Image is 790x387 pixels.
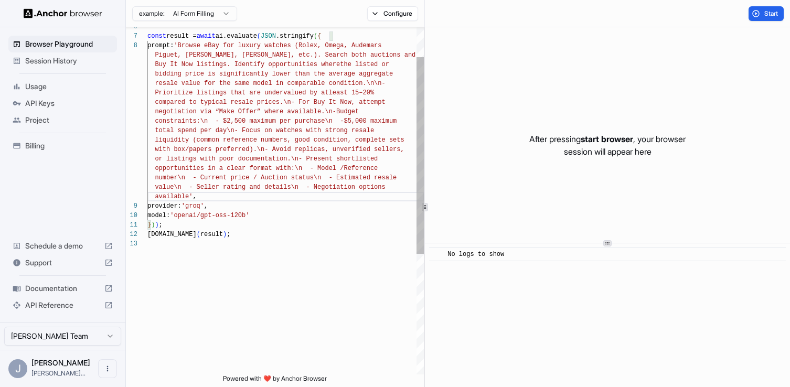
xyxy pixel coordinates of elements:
span: API Reference [25,300,100,310]
span: n, complete sets [344,136,404,144]
span: opportunities in a clear format with:\n - Model / [155,165,344,172]
span: await [197,33,216,40]
span: Piguet, [PERSON_NAME], [PERSON_NAME], etc.). Search bot [155,51,362,59]
span: ) [155,221,158,229]
span: value\n - Seller rating and details\n - Negotiat [155,184,344,191]
span: model: [147,212,170,219]
span: Browser Playground [25,39,113,49]
span: h auctions and [362,51,415,59]
img: Anchor Logo [24,8,102,18]
div: Billing [8,137,117,154]
p: After pressing , your browser session will appear here [529,133,686,158]
div: 11 [126,220,137,230]
span: ow, attempt [344,99,385,106]
span: 'Browse eBay for luxury watches (Rolex, Omega, Aud [174,42,362,49]
span: liquidity (common reference numbers, good conditio [155,136,344,144]
span: Jay Larson [31,358,90,367]
span: available' [155,193,193,200]
span: { [317,33,321,40]
span: ( [257,33,261,40]
span: Schedule a demo [25,241,100,251]
span: ) [223,231,227,238]
span: ; [159,221,163,229]
span: Support [25,257,100,268]
div: Schedule a demo [8,238,117,254]
span: result [200,231,223,238]
span: ( [314,33,317,40]
span: bidding price is significantly lower than the aver [155,70,344,78]
span: ai.evaluate [216,33,257,40]
div: API Reference [8,297,117,314]
div: 10 [126,211,137,220]
span: .stringify [276,33,314,40]
span: Project [25,115,113,125]
span: erified sellers, [344,146,404,153]
div: Usage [8,78,117,95]
span: number\n - Current price / Auction status\n - Es [155,174,344,181]
span: Usage [25,81,113,92]
div: 8 [126,41,137,50]
span: Start [764,9,779,18]
span: Powered with ❤️ by Anchor Browser [223,374,327,387]
span: Documentation [25,283,100,294]
span: example: [139,9,165,18]
div: Browser Playground [8,36,117,52]
span: $5,000 maximum [344,117,397,125]
div: 12 [126,230,137,239]
span: constraints:\n - $2,500 maximum per purchase\n - [155,117,344,125]
span: ion options [344,184,385,191]
span: result = [166,33,197,40]
span: least 15–20% [329,89,374,96]
span: No logs to show [447,251,504,258]
span: ) [151,221,155,229]
span: negotiation via “Make Offer” where available.\n- [155,108,336,115]
span: API Keys [25,98,113,109]
span: Prioritize listings that are undervalued by at [155,89,328,96]
div: Project [8,112,117,128]
div: Support [8,254,117,271]
span: ( [197,231,200,238]
span: prompt: [147,42,174,49]
span: Billing [25,141,113,151]
span: the listed or [340,61,389,68]
span: Buy It Now listings. Identify opportunities where [155,61,340,68]
span: provider: [147,202,182,210]
span: resale value for the same model in comparable cond [155,80,344,87]
span: age aggregate [344,70,393,78]
span: 'groq' [182,202,204,210]
div: J [8,359,27,378]
span: const [147,33,166,40]
span: g resale [344,127,374,134]
span: compared to typical resale prices.\n- For Buy It N [155,99,344,106]
span: timated resale [344,174,397,181]
span: Budget [336,108,359,115]
div: Session History [8,52,117,69]
span: jay@meetdomaine.com [31,369,86,377]
span: JSON [261,33,276,40]
button: Start [749,6,784,21]
div: 7 [126,31,137,41]
span: , [204,202,208,210]
span: 'openai/gpt-oss-120b' [170,212,249,219]
span: ition.\n\n- [344,80,385,87]
span: ​ [434,249,440,260]
button: Open menu [98,359,117,378]
div: 9 [126,201,137,211]
span: emars [362,42,381,49]
div: API Keys [8,95,117,112]
span: start browser [581,134,633,144]
span: or listings with poor documentation.\n- Present sh [155,155,344,163]
div: Documentation [8,280,117,297]
span: Session History [25,56,113,66]
span: Reference [344,165,378,172]
span: with box/papers preferred).\n- Avoid replicas, unv [155,146,344,153]
span: [DOMAIN_NAME] [147,231,197,238]
span: ortlisted [344,155,378,163]
button: Configure [367,6,418,21]
div: 13 [126,239,137,249]
span: , [193,193,196,200]
span: } [147,221,151,229]
span: total spend per day\n- Focus on watches with stron [155,127,344,134]
span: ; [227,231,230,238]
